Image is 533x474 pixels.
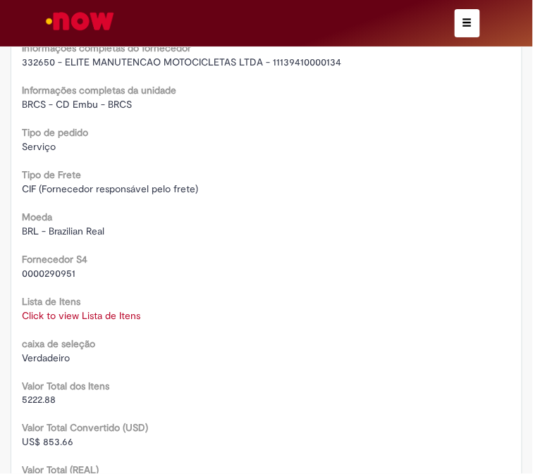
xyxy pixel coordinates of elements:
[22,56,341,68] span: 332650 - ELITE MANUTENCAO MOTOCICLETAS LTDA - 11139410000134
[22,436,73,449] span: US$ 853.66
[22,225,104,237] span: BRL - Brazilian Real
[22,337,95,350] b: caixa de seleção
[22,168,81,181] b: Tipo de Frete
[22,380,109,392] b: Valor Total dos Itens
[22,295,80,308] b: Lista de Itens
[22,98,132,111] span: BRCS - CD Embu - BRCS
[22,394,56,406] span: 5222.88
[455,9,480,37] button: Alternar navegação
[22,211,52,223] b: Moeda
[44,7,116,35] img: ServiceNow
[22,126,88,139] b: Tipo de pedido
[22,351,70,364] span: Verdadeiro
[22,182,198,195] span: CIF (Fornecedor responsável pelo frete)
[22,84,176,96] b: Informações completas da unidade
[22,308,511,323] a: Click to view Lista de Itens
[22,42,191,54] b: Informações completas do fornecedor
[22,422,148,435] b: Valor Total Convertido (USD)
[22,253,87,266] b: Fornecedor S4
[22,140,56,153] span: Serviço
[22,267,75,280] span: 0000290951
